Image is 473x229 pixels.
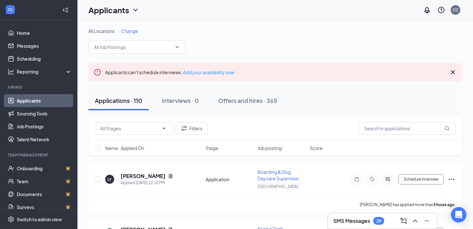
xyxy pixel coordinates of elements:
svg: Settings [8,216,14,223]
span: Score [310,145,323,151]
a: SurveysCrown [17,201,72,214]
button: Schedule Interview [398,174,444,184]
a: Job Postings [17,120,72,133]
svg: Cross [449,68,457,76]
a: DocumentsCrown [17,188,72,201]
div: Applied [DATE] 12:10 PM [121,180,173,186]
svg: Ellipses [448,175,456,183]
svg: ComposeMessage [400,217,408,225]
span: [GEOGRAPHIC_DATA] [258,184,299,189]
div: Open Intercom Messenger [451,207,467,223]
div: LY [108,177,112,182]
svg: ChevronDown [132,6,139,14]
input: All Job Postings [94,44,172,51]
svg: Minimize [423,217,431,225]
svg: ActiveChat [384,177,392,182]
svg: Notifications [423,6,431,14]
svg: Analysis [8,68,14,75]
input: All Stages [100,125,159,132]
div: Hiring [8,85,71,90]
span: All Locations [88,28,115,34]
button: ChevronUp [410,216,420,226]
svg: ChevronUp [411,217,419,225]
div: CC [453,7,458,13]
button: ComposeMessage [398,216,409,226]
div: Team Management [8,152,71,158]
a: Home [17,26,72,39]
b: 3 hours ago [433,202,455,207]
span: Change [121,28,138,34]
div: Application [206,176,254,183]
h1: Applicants [88,5,129,15]
h5: [PERSON_NAME] [121,173,166,180]
span: Applicants can't schedule interviews. [105,69,234,75]
a: Talent Network [17,133,72,146]
button: Minimize [422,216,432,226]
svg: ChevronDown [175,45,180,50]
h3: SMS Messages [333,217,370,224]
svg: Collapse [62,7,69,13]
svg: ChevronDown [162,126,167,131]
svg: Tag [368,177,376,182]
div: Interviews · 0 [162,96,199,105]
a: OnboardingCrown [17,162,72,175]
p: [PERSON_NAME] has applied more than . [360,202,456,207]
input: Search in applications [359,122,456,135]
span: Name · Applied On [105,145,144,151]
a: Sourcing Tools [17,107,72,120]
div: Offers and hires · 365 [218,96,277,105]
div: 39 [376,218,381,224]
div: Switch to admin view [17,216,62,223]
svg: Error [94,68,101,76]
svg: Note [353,177,361,182]
svg: MagnifyingGlass [445,126,450,131]
button: Filter Filters [175,122,208,135]
span: Stage [206,145,218,151]
span: Boarding & Dog Daycare Supervisor [258,169,299,181]
a: Applicants [17,94,72,107]
svg: Document [168,174,173,179]
div: Applications · 110 [95,96,142,105]
span: Job posting [258,145,282,151]
a: Add your availability now [183,69,234,75]
svg: QuestionInfo [438,6,445,14]
svg: Filter [180,124,188,132]
a: Messages [17,39,72,52]
a: Scheduling [17,52,72,65]
svg: WorkstreamLogo [7,6,14,13]
a: TeamCrown [17,175,72,188]
div: Reporting [17,68,72,75]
